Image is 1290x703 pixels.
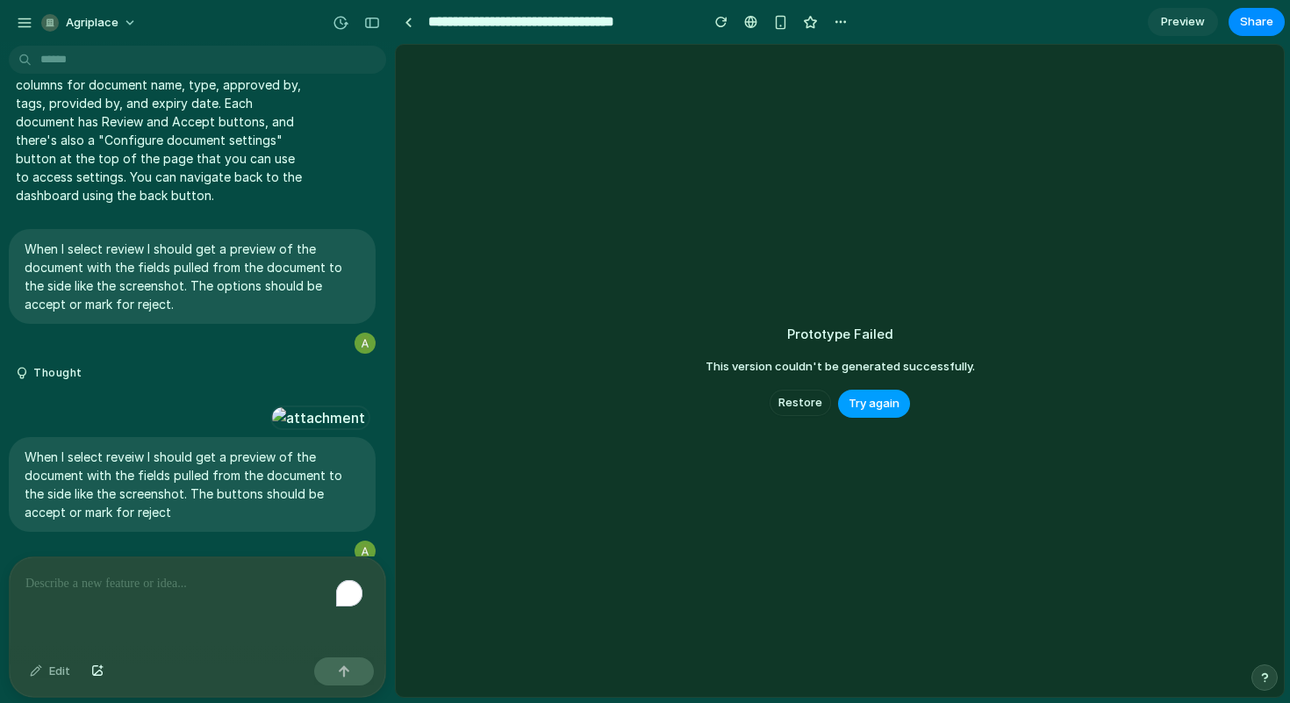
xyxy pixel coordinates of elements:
[66,14,118,32] span: Agriplace
[1161,13,1205,31] span: Preview
[1148,8,1218,36] a: Preview
[1240,13,1273,31] span: Share
[16,2,309,204] p: I added a new "Review group documents" card to your tasks section with 300 documents. When you cl...
[34,9,146,37] button: Agriplace
[787,325,893,345] h2: Prototype Failed
[25,448,360,521] p: When I select reveiw I should get a preview of the document with the fields pulled from the docum...
[706,358,975,376] span: This version couldn't be generated successfully.
[1229,8,1285,36] button: Share
[849,395,899,412] span: Try again
[10,557,385,650] div: To enrich screen reader interactions, please activate Accessibility in Grammarly extension settings
[778,394,822,412] span: Restore
[770,390,831,416] button: Restore
[25,240,360,313] p: When I select review I should get a preview of the document with the fields pulled from the docum...
[838,390,910,418] button: Try again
